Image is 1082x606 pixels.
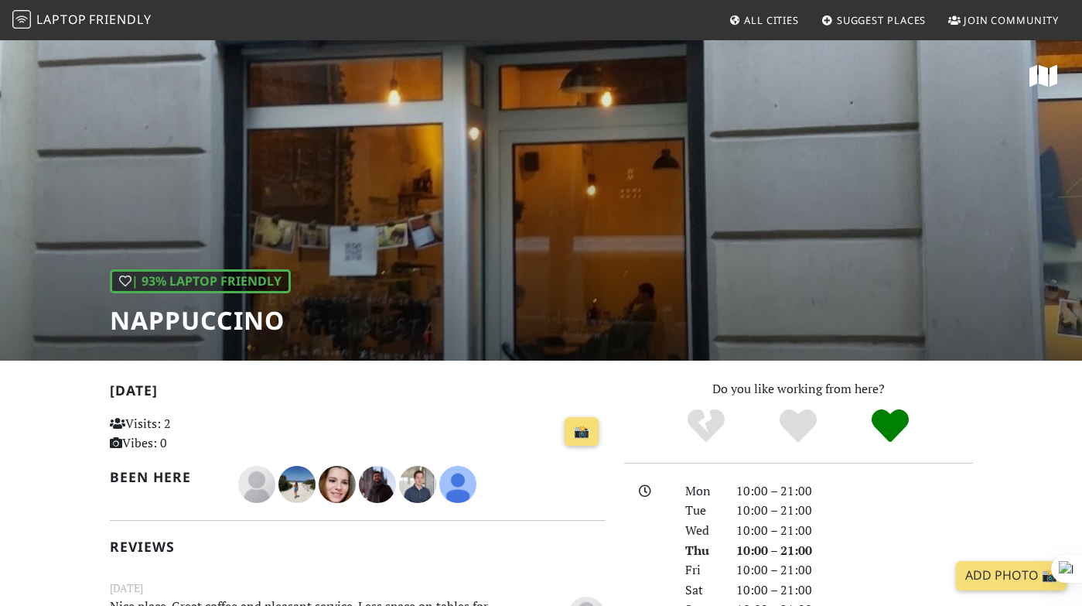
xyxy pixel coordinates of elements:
div: Fri [676,560,727,580]
div: 10:00 – 21:00 [727,560,982,580]
img: 1078-victor.jpg [399,466,436,503]
h2: [DATE] [110,382,606,405]
div: No [660,407,753,446]
span: Matt Young [359,474,399,491]
span: celina lipinska [439,474,476,491]
h2: Reviews [110,539,606,555]
a: 📸 [565,417,599,447]
img: 1550-wiktoria.jpg [278,466,316,503]
p: Do you like working from here? [624,379,973,399]
img: 1411-neus.jpg [319,466,356,503]
div: Sat [676,580,727,601]
div: 10:00 – 21:00 [727,501,982,521]
a: All Cities [722,6,805,34]
a: Add Photo 📸 [956,561,1067,591]
div: Yes [753,407,845,446]
img: 824-celina.jpg [439,466,476,503]
div: 10:00 – 21:00 [727,521,982,541]
span: Join Community [964,13,1059,27]
span: Friendly [89,11,151,28]
div: 10:00 – 21:00 [727,541,982,561]
a: Suggest Places [815,6,933,34]
span: Victor Piella [399,474,439,491]
span: Neus agüera valls [319,474,359,491]
span: Vašek Rosocha [238,474,278,491]
img: LaptopFriendly [12,10,31,29]
a: Join Community [942,6,1065,34]
div: Wed [676,521,727,541]
h2: Been here [110,469,220,485]
h1: Nappuccino [110,306,291,335]
span: All Cities [744,13,799,27]
a: LaptopFriendly LaptopFriendly [12,7,152,34]
div: Tue [676,501,727,521]
span: Wiktoria Leśniewska [278,474,319,491]
img: blank-535327c66bd565773addf3077783bbfce4b00ec00e9fd257753287c682c7fa38.png [238,466,275,503]
img: 1318-matt.jpg [359,466,396,503]
div: 10:00 – 21:00 [727,481,982,502]
small: [DATE] [101,580,615,597]
div: Mon [676,481,727,502]
span: Suggest Places [837,13,927,27]
div: Thu [676,541,727,561]
span: Laptop [36,11,87,28]
div: Definitely! [844,407,936,446]
div: 10:00 – 21:00 [727,580,982,601]
p: Visits: 2 Vibes: 0 [110,414,263,454]
div: | 93% Laptop Friendly [110,269,291,294]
